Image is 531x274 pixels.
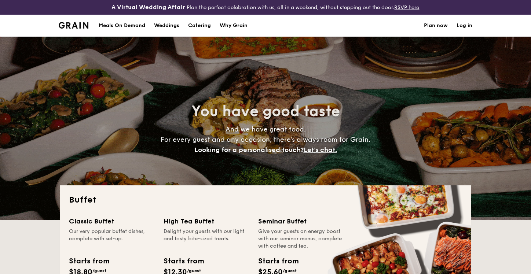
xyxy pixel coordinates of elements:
a: Weddings [150,15,184,37]
div: Starts from [69,256,109,267]
div: Give your guests an energy boost with our seminar menus, complete with coffee and tea. [258,228,344,250]
span: /guest [92,268,106,273]
span: /guest [187,268,201,273]
div: High Tea Buffet [164,216,249,226]
a: Why Grain [215,15,252,37]
div: Meals On Demand [99,15,145,37]
img: Grain [59,22,88,29]
div: Classic Buffet [69,216,155,226]
div: Starts from [164,256,204,267]
div: Plan the perfect celebration with us, all in a weekend, without stepping out the door. [88,3,442,12]
span: /guest [283,268,297,273]
h2: Buffet [69,194,462,206]
span: And we have great food. For every guest and any occasion, there’s always room for Grain. [161,125,370,154]
a: Logotype [59,22,88,29]
div: Why Grain [220,15,248,37]
span: Looking for a personalised touch? [194,146,304,154]
a: Plan now [424,15,448,37]
div: Our very popular buffet dishes, complete with set-up. [69,228,155,250]
div: Delight your guests with our light and tasty bite-sized treats. [164,228,249,250]
h1: Catering [188,15,211,37]
div: Starts from [258,256,298,267]
h4: A Virtual Wedding Affair [111,3,185,12]
div: Weddings [154,15,179,37]
a: Log in [457,15,472,37]
a: Meals On Demand [94,15,150,37]
span: Let's chat. [304,146,337,154]
span: You have good taste [191,103,340,120]
div: Seminar Buffet [258,216,344,226]
a: Catering [184,15,215,37]
a: RSVP here [394,4,419,11]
